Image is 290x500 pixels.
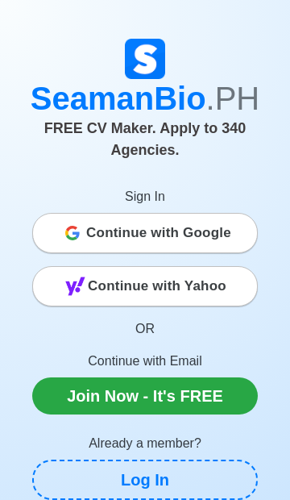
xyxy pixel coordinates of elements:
[32,266,258,306] button: Continue with Yahoo
[125,39,165,79] img: Logo
[88,270,226,302] span: Continue with Yahoo
[32,460,258,500] a: Log In
[86,217,231,249] span: Continue with Google
[32,352,258,371] p: Continue with Email
[32,187,258,206] p: Sign In
[44,120,246,158] span: FREE CV Maker. Apply to 340 Agencies.
[32,319,258,339] p: OR
[32,434,258,453] p: Already a member?
[32,213,258,253] button: Continue with Google
[206,81,260,116] span: .PH
[12,79,278,118] h1: SeamanBio
[32,377,258,415] a: Join Now - It's FREE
